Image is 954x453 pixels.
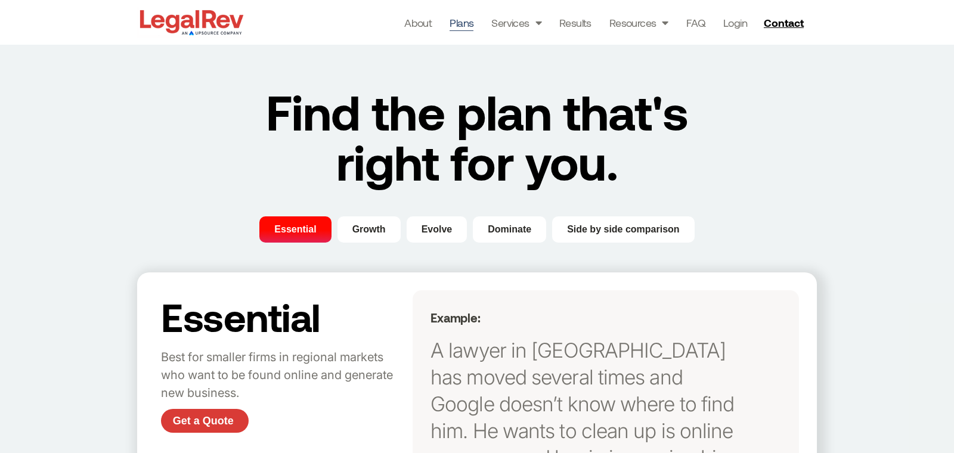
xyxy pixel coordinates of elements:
[352,222,386,237] span: Growth
[161,409,249,433] a: Get a Quote
[723,14,747,31] a: Login
[450,14,473,31] a: Plans
[559,14,591,31] a: Results
[759,13,811,32] a: Contact
[161,296,407,337] h2: Essential
[430,311,745,325] h5: Example:
[491,14,541,31] a: Services
[239,86,715,187] h2: Find the plan that's right for you.
[404,14,432,31] a: About
[161,349,407,402] p: Best for smaller firms in regional markets who want to be found online and generate new business.
[567,222,680,237] span: Side by side comparison
[274,222,316,237] span: Essential
[173,415,234,426] span: Get a Quote
[609,14,668,31] a: Resources
[764,17,804,28] span: Contact
[488,222,531,237] span: Dominate
[686,14,705,31] a: FAQ
[404,14,747,31] nav: Menu
[422,222,453,237] span: Evolve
